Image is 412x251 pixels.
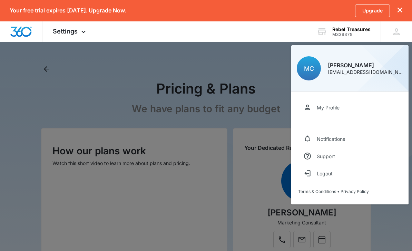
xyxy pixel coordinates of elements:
div: Logout [317,171,333,176]
div: account name [332,27,371,32]
button: Logout [298,165,402,182]
button: dismiss this dialog [398,7,402,14]
div: My Profile [317,105,340,110]
a: Notifications [298,130,402,147]
a: Upgrade [355,4,390,17]
a: Support [298,147,402,165]
span: Settings [53,28,78,35]
span: MC [304,65,314,72]
div: [PERSON_NAME] [328,62,403,68]
div: Notifications [317,136,345,142]
a: Privacy Policy [341,189,369,194]
div: account id [332,32,371,37]
div: • [298,189,402,194]
div: Settings [42,21,98,42]
div: [EMAIL_ADDRESS][DOMAIN_NAME] [328,70,403,75]
a: My Profile [298,99,402,116]
div: Support [317,153,335,159]
a: Terms & Conditions [298,189,336,194]
p: Your free trial expires [DATE]. Upgrade Now. [10,7,126,14]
